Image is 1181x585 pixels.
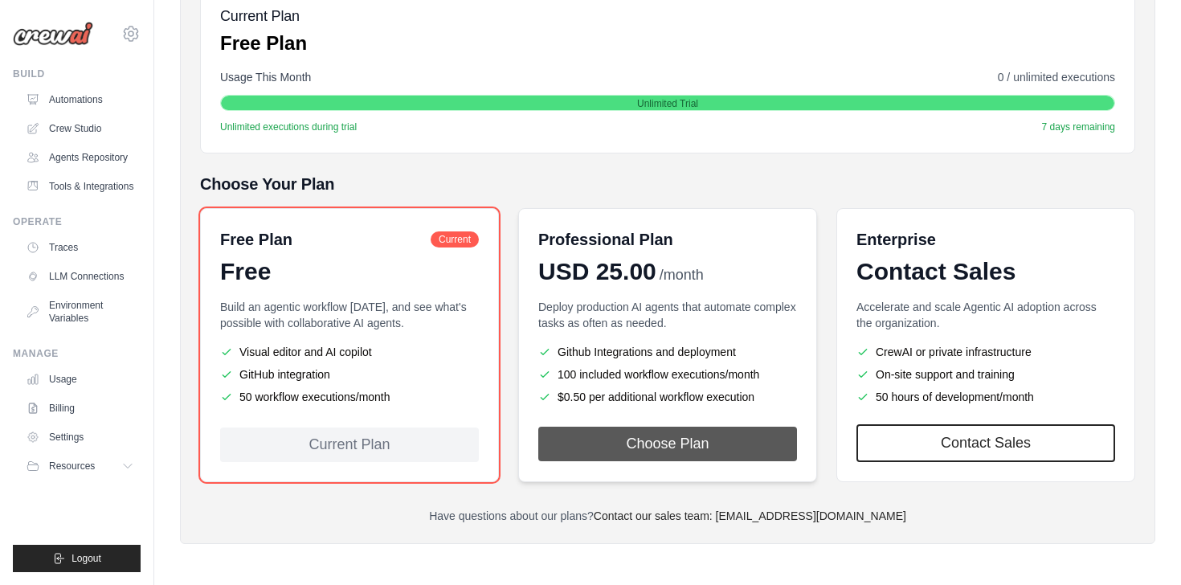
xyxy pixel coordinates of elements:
[856,344,1115,360] li: CrewAI or private infrastructure
[19,145,141,170] a: Agents Repository
[220,427,479,462] div: Current Plan
[856,424,1115,462] a: Contact Sales
[538,228,673,251] h6: Professional Plan
[220,257,479,286] div: Free
[998,69,1115,85] span: 0 / unlimited executions
[856,228,1115,251] h6: Enterprise
[220,228,292,251] h6: Free Plan
[856,366,1115,382] li: On-site support and training
[856,389,1115,405] li: 50 hours of development/month
[13,215,141,228] div: Operate
[19,292,141,331] a: Environment Variables
[13,22,93,46] img: Logo
[13,67,141,80] div: Build
[538,299,797,331] p: Deploy production AI agents that automate complex tasks as often as needed.
[220,31,307,56] p: Free Plan
[538,366,797,382] li: 100 included workflow executions/month
[200,508,1135,524] p: Have questions about our plans?
[1042,121,1115,133] span: 7 days remaining
[19,424,141,450] a: Settings
[220,5,307,27] h5: Current Plan
[538,257,656,286] span: USD 25.00
[19,235,141,260] a: Traces
[19,116,141,141] a: Crew Studio
[19,174,141,199] a: Tools & Integrations
[19,87,141,112] a: Automations
[220,121,357,133] span: Unlimited executions during trial
[19,453,141,479] button: Resources
[220,366,479,382] li: GitHub integration
[13,347,141,360] div: Manage
[13,545,141,572] button: Logout
[19,264,141,289] a: LLM Connections
[856,299,1115,331] p: Accelerate and scale Agentic AI adoption across the organization.
[431,231,479,247] span: Current
[200,173,1135,195] h5: Choose Your Plan
[220,389,479,405] li: 50 workflow executions/month
[594,509,906,522] a: Contact our sales team: [EMAIL_ADDRESS][DOMAIN_NAME]
[538,344,797,360] li: Github Integrations and deployment
[220,299,479,331] p: Build an agentic workflow [DATE], and see what's possible with collaborative AI agents.
[220,344,479,360] li: Visual editor and AI copilot
[220,69,311,85] span: Usage This Month
[72,552,101,565] span: Logout
[19,366,141,392] a: Usage
[660,264,704,286] span: /month
[19,395,141,421] a: Billing
[49,460,95,472] span: Resources
[856,257,1115,286] div: Contact Sales
[538,389,797,405] li: $0.50 per additional workflow execution
[538,427,797,461] button: Choose Plan
[637,97,698,110] span: Unlimited Trial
